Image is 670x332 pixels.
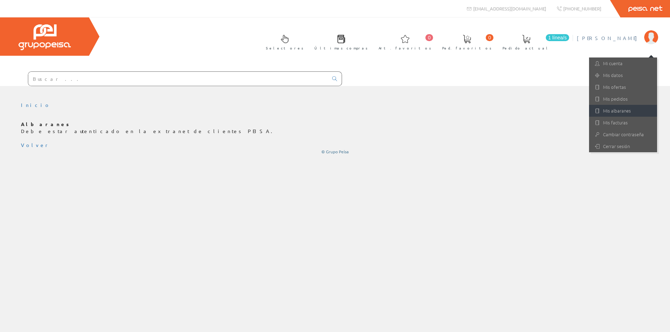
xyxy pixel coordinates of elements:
[589,93,657,105] a: Mis pedidos
[563,6,601,11] span: [PHONE_NUMBER]
[577,34,641,41] span: [PERSON_NAME]
[589,105,657,117] a: Mis albaranes
[589,81,657,93] a: Mis ofertas
[577,29,658,36] a: [PERSON_NAME]
[589,140,657,152] a: Cerrar sesión
[18,24,71,50] img: Grupo Peisa
[589,129,657,140] a: Cambiar contraseña
[259,29,307,54] a: Selectores
[379,45,431,52] span: Art. favoritos
[546,34,569,41] span: 1 línea/s
[21,121,649,135] p: Debe estar autenticado en la extranet de clientes PEISA.
[21,102,51,108] a: Inicio
[307,29,371,54] a: Últimas compras
[589,57,657,69] a: Mi cuenta
[589,69,657,81] a: Mis datos
[425,34,433,41] span: 0
[314,45,368,52] span: Últimas compras
[28,72,328,86] input: Buscar ...
[486,34,493,41] span: 0
[266,45,304,52] span: Selectores
[473,6,546,11] span: [EMAIL_ADDRESS][DOMAIN_NAME]
[442,45,492,52] span: Ped. favoritos
[502,45,550,52] span: Pedido actual
[21,149,649,155] div: © Grupo Peisa
[589,117,657,129] a: Mis facturas
[496,29,571,54] a: 1 línea/s Pedido actual
[21,142,50,148] a: Volver
[21,121,72,127] b: Albaranes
